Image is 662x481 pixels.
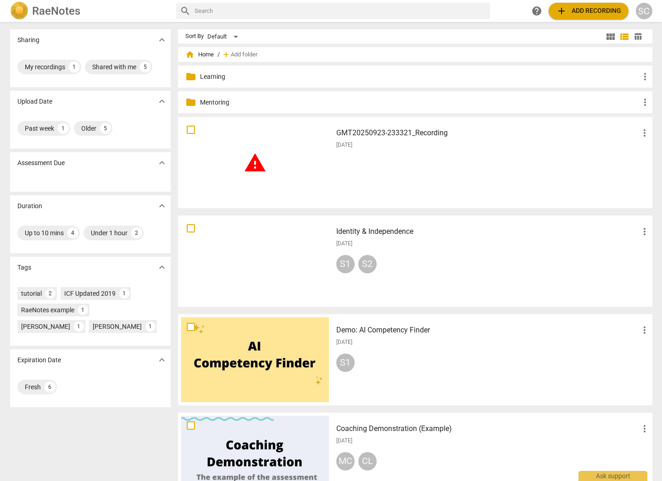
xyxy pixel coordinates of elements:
div: S1 [336,255,355,273]
button: List view [617,30,631,44]
span: [DATE] [336,240,352,248]
div: S2 [358,255,377,273]
div: S1 [336,354,355,372]
div: Ask support [579,471,647,481]
span: [DATE] [336,437,352,445]
div: 1 [58,123,69,134]
button: Upload [549,3,629,19]
div: Default [207,29,241,44]
p: Mentoring [200,98,640,107]
span: help [531,6,542,17]
span: folder [185,71,196,82]
img: Logo [10,2,28,20]
input: Search [195,4,486,18]
span: search [180,6,191,17]
a: Help [528,3,545,19]
button: SC [636,3,652,19]
div: Up to 10 mins [25,228,64,238]
span: expand_more [156,200,167,211]
span: more_vert [639,226,650,237]
span: table_chart [634,32,642,41]
span: expand_more [156,354,167,365]
div: 1 [119,288,129,299]
button: Show more [155,199,169,213]
button: Show more [155,260,169,274]
span: view_list [619,31,630,42]
p: Assessment Due [17,158,65,168]
div: Under 1 hour [91,228,128,238]
a: Identity & Independence[DATE]S1S2 [181,219,649,304]
span: Add folder [231,51,257,58]
span: add [556,6,567,17]
button: Show more [155,33,169,47]
div: Sort By [185,33,204,40]
span: more_vert [639,325,650,336]
button: Show more [155,156,169,170]
h3: GMT20250923-233321_Recording [336,127,639,138]
a: GMT20250923-233321_Recording[DATE] [181,120,649,205]
span: expand_more [156,157,167,168]
div: RaeNotes example [21,305,74,315]
span: expand_more [156,262,167,273]
span: expand_more [156,34,167,45]
span: warning [244,151,267,174]
div: 2 [45,288,56,299]
div: My recordings [25,62,65,72]
h3: Coaching Demonstration (Example) [336,423,639,434]
div: [PERSON_NAME] [93,322,142,331]
div: Shared with me [92,62,136,72]
p: Tags [17,263,31,272]
span: Add recording [556,6,621,17]
div: 4 [67,227,78,238]
span: more_vert [640,97,651,108]
h3: Demo: AI Competency Finder [336,325,639,336]
a: LogoRaeNotes [10,2,169,20]
p: Expiration Date [17,355,61,365]
span: home [185,50,195,59]
div: 1 [74,321,84,332]
div: tutorial [21,289,42,298]
p: Upload Date [17,97,52,106]
span: expand_more [156,96,167,107]
p: Sharing [17,35,39,45]
span: more_vert [639,127,650,138]
span: / [217,51,220,58]
span: view_module [605,31,616,42]
div: Fresh [25,382,41,392]
div: 1 [78,305,88,315]
span: [DATE] [336,338,352,346]
div: 6 [45,381,56,393]
p: Duration [17,201,42,211]
div: 1 [145,321,156,332]
div: [PERSON_NAME] [21,322,70,331]
h3: Identity & Independence [336,226,639,237]
p: Learning [200,72,640,82]
div: MC [336,452,355,470]
span: [DATE] [336,141,352,149]
div: ICF Updated 2019 [64,289,116,298]
span: folder [185,97,196,108]
div: Older [81,124,96,133]
button: Show more [155,94,169,108]
button: Tile view [604,30,617,44]
span: more_vert [639,423,650,434]
span: add [222,50,231,59]
span: Home [185,50,214,59]
span: more_vert [640,71,651,82]
button: Show more [155,353,169,367]
div: 5 [100,123,111,134]
div: 1 [69,61,80,72]
a: Demo: AI Competency Finder[DATE]S1 [181,317,649,402]
button: Table view [631,30,645,44]
h2: RaeNotes [32,5,80,17]
div: Past week [25,124,54,133]
div: CL [358,452,377,470]
div: 2 [131,227,142,238]
div: 5 [140,61,151,72]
